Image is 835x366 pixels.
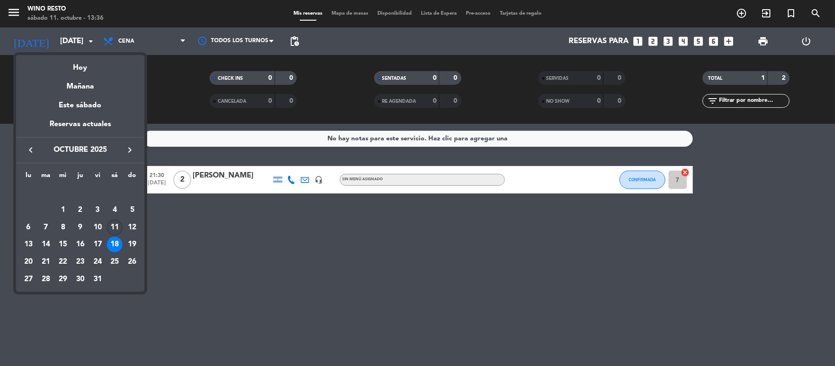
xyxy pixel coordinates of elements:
td: 16 de octubre de 2025 [72,236,89,253]
div: 4 [107,202,122,218]
td: OCT. [20,184,141,201]
i: keyboard_arrow_left [25,144,36,155]
td: 7 de octubre de 2025 [37,219,55,236]
span: octubre 2025 [39,144,122,156]
td: 2 de octubre de 2025 [72,201,89,219]
td: 23 de octubre de 2025 [72,253,89,271]
div: 2 [72,202,88,218]
td: 26 de octubre de 2025 [123,253,141,271]
td: 8 de octubre de 2025 [54,219,72,236]
div: 10 [90,220,105,235]
div: Este sábado [16,93,144,118]
td: 24 de octubre de 2025 [89,253,106,271]
td: 14 de octubre de 2025 [37,236,55,253]
div: 12 [124,220,140,235]
td: 3 de octubre de 2025 [89,201,106,219]
td: 28 de octubre de 2025 [37,271,55,288]
div: 3 [90,202,105,218]
div: 25 [107,254,122,270]
th: miércoles [54,170,72,184]
button: keyboard_arrow_left [22,144,39,156]
div: 5 [124,202,140,218]
th: jueves [72,170,89,184]
div: Reservas actuales [16,118,144,137]
td: 18 de octubre de 2025 [106,236,124,253]
div: 15 [55,237,71,252]
td: 29 de octubre de 2025 [54,271,72,288]
i: keyboard_arrow_right [124,144,135,155]
div: Hoy [16,55,144,74]
td: 17 de octubre de 2025 [89,236,106,253]
div: 9 [72,220,88,235]
td: 19 de octubre de 2025 [123,236,141,253]
td: 15 de octubre de 2025 [54,236,72,253]
div: Mañana [16,74,144,93]
div: 26 [124,254,140,270]
td: 12 de octubre de 2025 [123,219,141,236]
div: 11 [107,220,122,235]
td: 5 de octubre de 2025 [123,201,141,219]
td: 9 de octubre de 2025 [72,219,89,236]
td: 20 de octubre de 2025 [20,253,37,271]
th: viernes [89,170,106,184]
td: 25 de octubre de 2025 [106,253,124,271]
div: 18 [107,237,122,252]
td: 6 de octubre de 2025 [20,219,37,236]
th: sábado [106,170,124,184]
td: 11 de octubre de 2025 [106,219,124,236]
div: 14 [38,237,54,252]
td: 1 de octubre de 2025 [54,201,72,219]
div: 8 [55,220,71,235]
div: 31 [90,272,105,287]
div: 21 [38,254,54,270]
td: 31 de octubre de 2025 [89,271,106,288]
td: 4 de octubre de 2025 [106,201,124,219]
td: 10 de octubre de 2025 [89,219,106,236]
td: 22 de octubre de 2025 [54,253,72,271]
div: 1 [55,202,71,218]
div: 28 [38,272,54,287]
div: 27 [21,272,36,287]
th: lunes [20,170,37,184]
td: 27 de octubre de 2025 [20,271,37,288]
td: 13 de octubre de 2025 [20,236,37,253]
button: keyboard_arrow_right [122,144,138,156]
td: 30 de octubre de 2025 [72,271,89,288]
div: 30 [72,272,88,287]
td: 21 de octubre de 2025 [37,253,55,271]
div: 17 [90,237,105,252]
div: 22 [55,254,71,270]
div: 24 [90,254,105,270]
th: domingo [123,170,141,184]
div: 6 [21,220,36,235]
div: 23 [72,254,88,270]
div: 20 [21,254,36,270]
div: 13 [21,237,36,252]
div: 19 [124,237,140,252]
div: 29 [55,272,71,287]
div: 7 [38,220,54,235]
th: martes [37,170,55,184]
div: 16 [72,237,88,252]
